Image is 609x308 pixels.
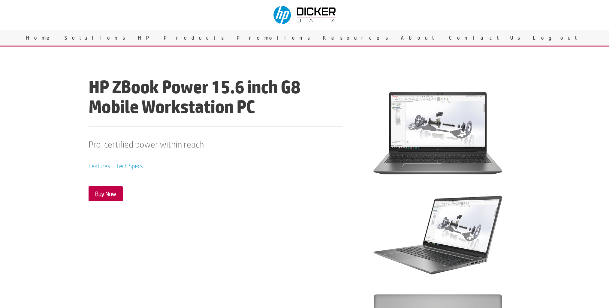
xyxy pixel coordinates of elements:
[89,77,343,120] h1: HP ZBook Power 15.6 inch G8 Mobile Workstation PC
[89,139,343,149] p: Pro-certified power within reach​
[318,30,396,46] a: Resources
[134,30,232,46] a: HP Products
[270,3,341,27] img: Dicker Data & HP
[22,30,60,46] a: Home
[373,85,502,181] img: 1646093416_621d64684daf0.jpg
[116,162,143,169] a: Tech Specs
[89,186,123,201] a: Buy Now
[529,30,587,46] a: Logout
[89,162,110,169] a: Features
[373,187,502,283] img: 1646093417_621d646961dc5.jpg
[445,30,529,46] a: Contact Us
[396,30,445,46] a: About
[60,30,134,46] a: Solutions
[232,30,318,46] a: Promotions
